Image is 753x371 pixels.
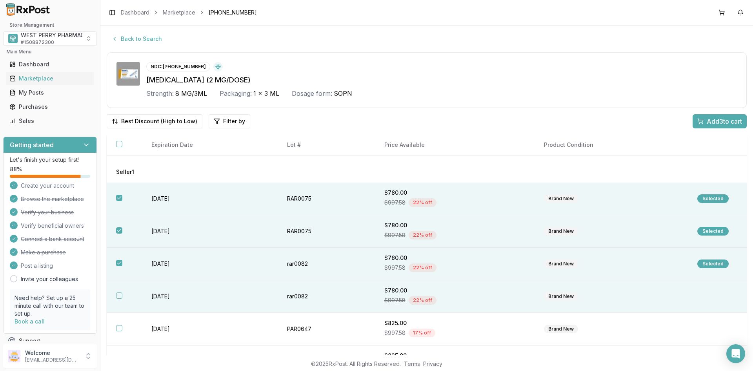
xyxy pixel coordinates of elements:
span: WEST PERRY PHARMACY INC [21,31,100,39]
div: 17 % off [409,329,435,337]
span: $997.58 [384,231,406,239]
a: My Posts [6,86,94,100]
img: Ozempic (2 MG/DOSE) 8 MG/3ML SOPN [116,62,140,86]
h2: Store Management [3,22,97,28]
a: Book a call [15,318,45,325]
div: Brand New [544,194,578,203]
span: Best Discount (High to Low) [121,117,197,125]
span: Create your account [21,182,74,190]
th: Lot # [278,135,375,155]
a: Marketplace [6,71,94,86]
nav: breadcrumb [121,9,257,16]
span: $997.58 [384,264,406,272]
div: Selected [697,227,729,236]
div: 22 % off [409,296,437,305]
div: $825.00 [384,319,525,327]
td: [DATE] [142,215,278,248]
button: Back to Search [107,32,167,46]
div: Brand New [544,260,578,268]
div: 22 % off [409,231,437,239]
div: $780.00 [384,254,525,262]
span: Connect a bank account [21,235,84,243]
button: Best Discount (High to Low) [107,114,202,128]
div: Strength: [146,89,174,98]
a: Terms [404,360,420,367]
th: Product Condition [535,135,688,155]
span: $997.58 [384,199,406,207]
span: Make a purchase [21,249,66,256]
span: 88 % [10,165,22,173]
div: Selected [697,194,729,203]
button: Filter by [209,114,250,128]
div: $825.00 [384,352,525,360]
button: Support [3,334,97,348]
td: rar0082 [278,280,375,313]
button: Purchases [3,101,97,113]
td: PAR0647 [278,313,375,345]
span: 1 x 3 ML [253,89,279,98]
img: User avatar [8,350,20,362]
h2: Main Menu [6,49,94,55]
div: Marketplace [9,75,91,82]
div: Brand New [544,227,578,236]
span: Post a listing [21,262,53,270]
div: 22 % off [409,198,437,207]
a: Sales [6,114,94,128]
a: Marketplace [163,9,195,16]
span: Verify your business [21,208,74,216]
button: Dashboard [3,58,97,71]
div: 22 % off [409,263,437,272]
h3: Getting started [10,140,54,150]
div: $780.00 [384,189,525,197]
div: My Posts [9,89,91,97]
span: 8 MG/3ML [175,89,207,98]
div: Brand New [544,325,578,333]
span: $997.58 [384,329,406,337]
span: Browse the marketplace [21,195,84,203]
div: Dashboard [9,60,91,68]
th: Price Available [375,135,535,155]
td: RAR0075 [278,215,375,248]
span: Filter by [223,117,245,125]
p: [EMAIL_ADDRESS][DOMAIN_NAME] [25,357,80,363]
span: # 1508872300 [21,39,54,46]
td: rar0082 [278,248,375,280]
button: Sales [3,115,97,127]
div: [MEDICAL_DATA] (2 MG/DOSE) [146,75,737,86]
div: Packaging: [220,89,252,98]
p: Need help? Set up a 25 minute call with our team to set up. [15,294,85,318]
td: [DATE] [142,280,278,313]
button: Add3to cart [693,114,747,128]
button: Select a view [3,31,97,46]
a: Privacy [423,360,442,367]
div: Sales [9,117,91,125]
td: [DATE] [142,313,278,345]
td: [DATE] [142,183,278,215]
span: Add 3 to cart [707,117,742,126]
th: Expiration Date [142,135,278,155]
a: Dashboard [6,57,94,71]
td: [DATE] [142,248,278,280]
span: [PHONE_NUMBER] [209,9,257,16]
div: NDC: [PHONE_NUMBER] [146,62,210,71]
span: Verify beneficial owners [21,222,84,230]
div: Purchases [9,103,91,111]
p: Welcome [25,349,80,357]
img: RxPost Logo [3,3,53,16]
a: Invite your colleagues [21,275,78,283]
div: Dosage form: [292,89,332,98]
div: Brand New [544,292,578,301]
a: Purchases [6,100,94,114]
button: Marketplace [3,72,97,85]
p: Let's finish your setup first! [10,156,90,164]
span: $997.58 [384,296,406,304]
span: SOPN [334,89,352,98]
a: Dashboard [121,9,149,16]
td: RAR0075 [278,183,375,215]
span: Seller 1 [116,168,134,176]
button: My Posts [3,86,97,99]
div: $780.00 [384,221,525,229]
div: Open Intercom Messenger [726,344,745,363]
div: Selected [697,260,729,268]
